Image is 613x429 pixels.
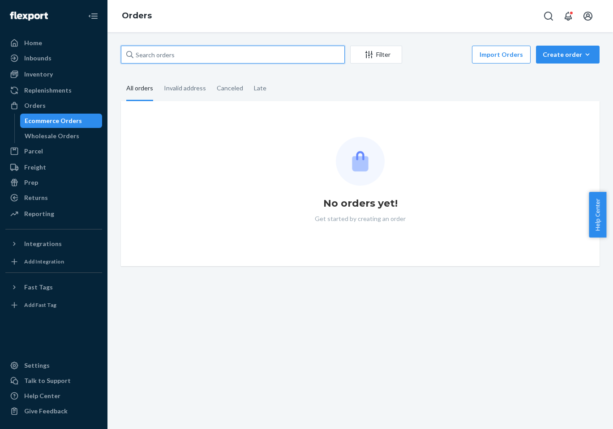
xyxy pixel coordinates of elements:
[24,54,51,63] div: Inbounds
[543,50,593,59] div: Create order
[20,129,103,143] a: Wholesale Orders
[254,76,266,100] div: Late
[5,389,102,403] a: Help Center
[536,46,600,64] button: Create order
[350,46,402,64] button: Filter
[5,358,102,373] a: Settings
[336,137,385,186] img: Empty list
[24,361,50,370] div: Settings
[24,163,46,172] div: Freight
[24,407,68,416] div: Give Feedback
[24,101,46,110] div: Orders
[472,46,531,64] button: Import Orders
[24,391,60,400] div: Help Center
[24,209,54,218] div: Reporting
[5,207,102,221] a: Reporting
[559,7,577,25] button: Open notifications
[24,258,64,265] div: Add Integration
[5,51,102,65] a: Inbounds
[24,38,42,47] div: Home
[5,280,102,294] button: Fast Tags
[115,3,159,29] ol: breadcrumbs
[121,46,345,64] input: Search orders
[5,255,102,269] a: Add Integration
[5,404,102,418] button: Give Feedback
[164,76,206,100] div: Invalid address
[10,12,48,21] img: Flexport logo
[579,7,597,25] button: Open account menu
[5,98,102,113] a: Orders
[24,147,43,156] div: Parcel
[24,376,71,385] div: Talk to Support
[315,214,406,223] p: Get started by creating an order
[24,70,53,79] div: Inventory
[24,301,56,309] div: Add Fast Tag
[5,160,102,174] a: Freight
[24,283,53,292] div: Fast Tags
[5,36,102,50] a: Home
[351,50,402,59] div: Filter
[5,67,102,81] a: Inventory
[5,374,102,388] button: Talk to Support
[5,237,102,251] button: Integrations
[5,144,102,158] a: Parcel
[540,7,557,25] button: Open Search Box
[323,196,398,211] h1: No orders yet!
[5,191,102,205] a: Returns
[25,116,82,125] div: Ecommerce Orders
[589,192,606,238] button: Help Center
[84,7,102,25] button: Close Navigation
[24,178,38,187] div: Prep
[5,298,102,312] a: Add Fast Tag
[126,76,153,101] div: All orders
[217,76,243,100] div: Canceled
[122,11,152,21] a: Orders
[24,193,48,202] div: Returns
[5,175,102,190] a: Prep
[5,83,102,98] a: Replenishments
[24,86,72,95] div: Replenishments
[20,114,103,128] a: Ecommerce Orders
[25,132,79,140] div: Wholesale Orders
[24,239,62,248] div: Integrations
